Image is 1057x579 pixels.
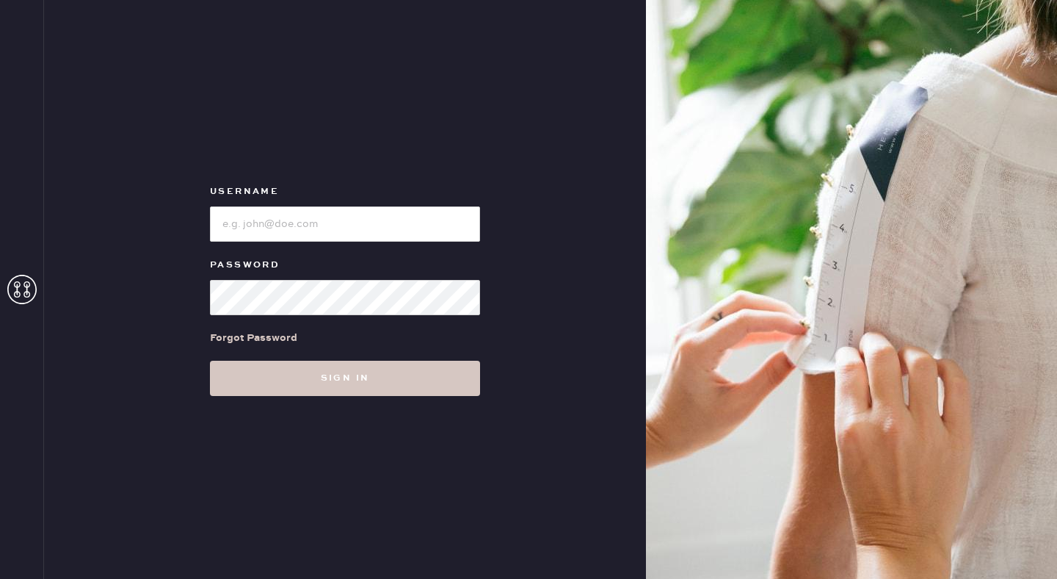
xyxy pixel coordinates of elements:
[210,315,297,361] a: Forgot Password
[210,256,480,274] label: Password
[210,361,480,396] button: Sign in
[210,206,480,242] input: e.g. john@doe.com
[210,183,480,201] label: Username
[210,330,297,346] div: Forgot Password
